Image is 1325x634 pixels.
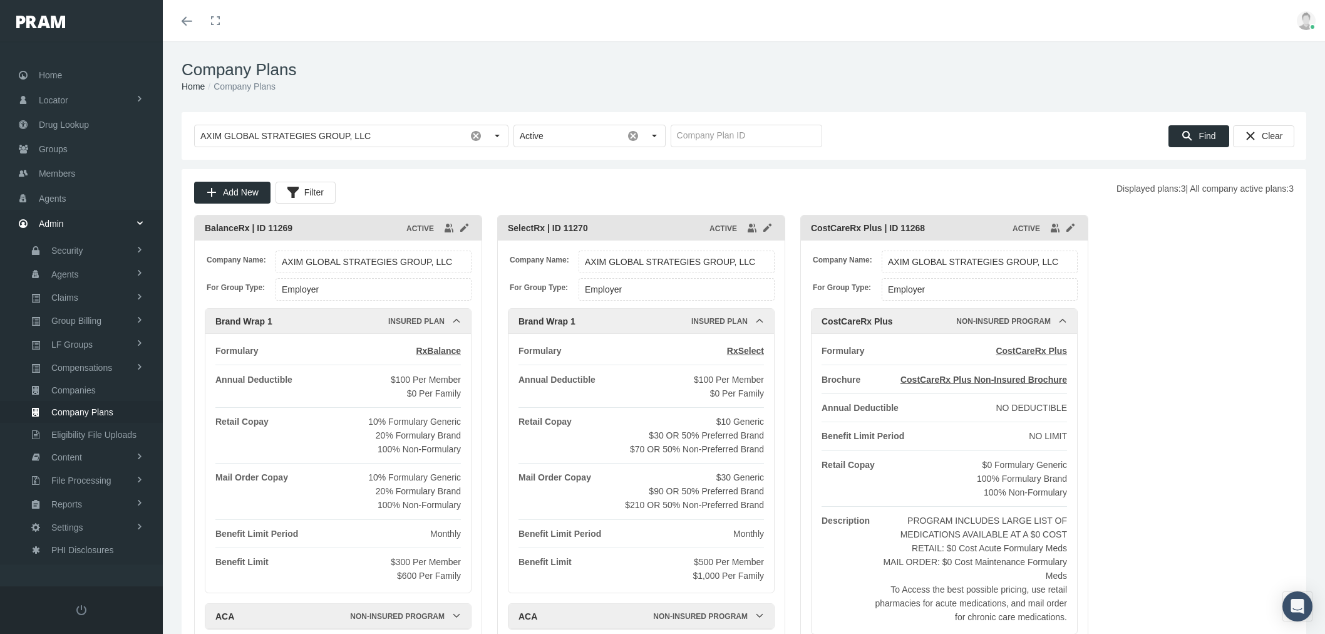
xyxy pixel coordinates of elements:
[441,221,456,236] div: group
[376,486,461,496] span: 20% Formulary Brand
[630,444,764,454] span: $70 OR 50% Non-Preferred Brand
[813,282,882,294] span: For Group Type:
[745,221,760,236] div: group
[368,417,461,427] span: 10% Formulary Generic
[51,424,137,445] span: Eligibility File Uploads
[1289,184,1294,194] b: 3
[388,309,452,334] div: Insured Plan
[407,388,461,398] span: $0 Per Family
[694,375,764,385] span: $100 Per Member
[378,500,461,510] span: 100% Non-Formulary
[51,539,114,561] span: PHI Disclosures
[416,346,461,356] span: RxBalance
[716,417,764,427] span: $10 Generic
[39,113,89,137] span: Drug Lookup
[653,604,755,629] div: Non-Insured Program
[813,254,882,266] span: Company Name:
[391,557,461,567] span: $300 Per Member
[518,373,595,400] div: Annual Deductible
[996,403,1067,413] span: NO DEDUCTIBLE
[378,444,461,454] span: 100% Non-Formulary
[900,375,1067,385] span: CostCareRx Plus Non-Insured Brochure
[822,458,875,499] div: Retail Copay
[182,81,205,91] a: Home
[430,529,461,539] span: Monthly
[1048,221,1063,236] div: group
[276,182,336,204] div: Filter
[822,309,956,334] div: CostCareRx Plus
[693,571,764,581] span: $1,000 Per Family
[16,16,65,28] img: PRAM_20_x_78.png
[822,514,870,624] div: Description
[51,310,101,331] span: Group Billing
[51,334,93,355] span: LF Groups
[39,88,68,112] span: Locator
[39,187,66,210] span: Agents
[207,254,276,266] span: Company Name:
[518,415,572,456] div: Retail Copay
[205,80,276,93] li: Company Plans
[625,500,764,510] span: $210 OR 50% Non-Preferred Brand
[391,375,461,385] span: $100 Per Member
[822,373,860,387] div: Brochure
[223,187,259,197] span: Add New
[215,373,292,400] div: Annual Deductible
[194,182,271,204] div: Add New
[39,212,64,236] span: Admin
[727,346,764,356] span: RxSelect
[1262,131,1282,141] span: Clear
[39,63,62,87] span: Home
[716,472,764,482] span: $30 Generic
[510,282,579,294] span: For Group Type:
[518,604,653,629] div: ACA
[39,137,68,161] span: Groups
[1063,221,1078,236] div: edit
[1199,131,1215,141] span: Find
[215,470,288,512] div: Mail Order Copay
[51,264,79,285] span: Agents
[487,125,508,147] div: Select
[376,430,461,440] span: 20% Formulary Brand
[456,221,472,236] div: edit
[215,527,298,541] div: Benefit Limit Period
[510,254,579,266] span: Company Name:
[710,388,764,398] span: $0 Per Family
[207,282,276,294] span: For Group Type:
[406,224,441,233] span: ACTIVE
[649,486,764,496] span: $90 OR 50% Preferred Brand
[822,429,904,443] div: Benefit Limit Period
[984,487,1067,497] span: 100% Non-Formulary
[1233,125,1294,147] div: Clear
[996,346,1067,356] span: CostCareRx Plus
[982,460,1067,470] span: $0 Formulary Generic
[205,216,406,241] div: BalanceRx | ID 11269
[51,240,83,261] span: Security
[1116,182,1294,204] span: Displayed plans: | All company active plans:
[51,494,82,515] span: Reports
[182,60,1306,80] h1: Company Plans
[1181,184,1186,194] b: 3
[977,474,1067,484] span: 100% Formulary Brand
[215,555,269,583] div: Benefit Limit
[51,380,96,401] span: Companies
[518,470,591,512] div: Mail Order Copay
[760,221,775,236] div: edit
[956,309,1058,334] div: Non-Insured Program
[215,344,258,358] div: Formulary
[518,344,561,358] div: Formulary
[733,529,764,539] span: Monthly
[51,287,78,308] span: Claims
[51,357,112,378] span: Compensations
[822,401,899,415] div: Annual Deductible
[1282,591,1312,621] div: Open Intercom Messenger
[39,162,75,185] span: Members
[508,216,709,241] div: SelectRx | ID 11270
[304,187,324,197] span: Filter
[691,309,755,334] div: Insured Plan
[822,344,864,358] div: Formulary
[518,527,601,541] div: Benefit Limit Period
[215,309,388,334] div: Brand Wrap 1
[215,604,350,629] div: ACA
[709,224,745,233] span: ACTIVE
[1029,431,1067,441] span: NO LIMIT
